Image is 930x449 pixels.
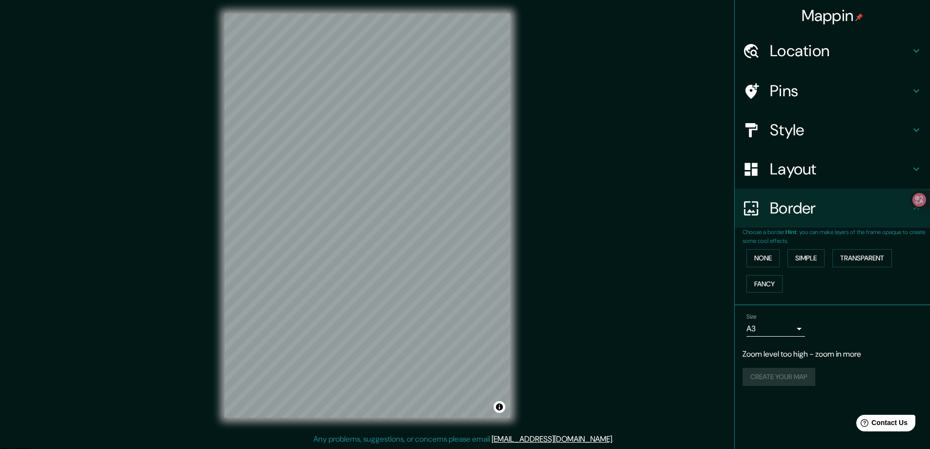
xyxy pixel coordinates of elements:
[770,81,910,101] h4: Pins
[787,249,825,267] button: Simple
[746,321,805,337] div: A3
[615,433,617,445] div: .
[313,433,614,445] p: Any problems, suggestions, or concerns please email .
[743,228,930,245] p: Choose a border. : you can make layers of the frame opaque to create some cool effects.
[614,433,615,445] div: .
[832,249,892,267] button: Transparent
[785,228,797,236] b: Hint
[743,348,922,360] p: Zoom level too high - zoom in more
[735,150,930,189] div: Layout
[770,41,910,61] h4: Location
[735,189,930,228] div: Border
[770,198,910,218] h4: Border
[843,411,919,438] iframe: Help widget launcher
[770,159,910,179] h4: Layout
[735,110,930,150] div: Style
[492,434,612,444] a: [EMAIL_ADDRESS][DOMAIN_NAME]
[746,313,757,321] label: Size
[735,31,930,70] div: Location
[735,71,930,110] div: Pins
[746,249,780,267] button: None
[225,14,510,418] canvas: Map
[770,120,910,140] h4: Style
[494,401,505,413] button: Toggle attribution
[855,13,863,21] img: pin-icon.png
[746,275,783,293] button: Fancy
[802,6,864,25] h4: Mappin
